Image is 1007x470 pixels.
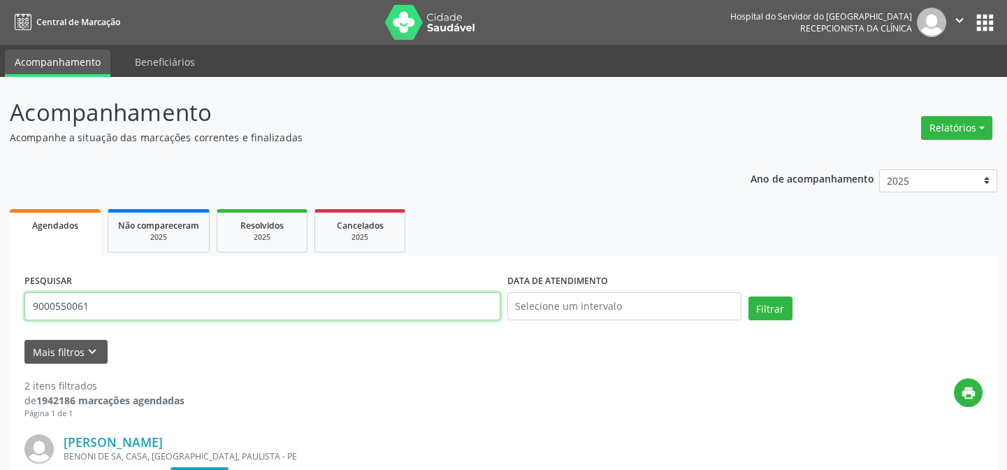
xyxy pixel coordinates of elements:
[800,22,912,34] span: Recepcionista da clínica
[24,340,108,364] button: Mais filtroskeyboard_arrow_down
[730,10,912,22] div: Hospital do Servidor do [GEOGRAPHIC_DATA]
[954,378,983,407] button: print
[240,220,284,232] span: Resolvidos
[748,297,792,320] button: Filtrar
[24,271,72,292] label: PESQUISAR
[917,8,946,37] img: img
[118,220,199,232] span: Não compareceram
[751,169,874,187] p: Ano de acompanhamento
[24,378,184,393] div: 2 itens filtrados
[85,344,100,359] i: keyboard_arrow_down
[118,232,199,243] div: 2025
[36,394,184,407] strong: 1942186 marcações agendadas
[961,385,976,401] i: print
[10,95,701,130] p: Acompanhamento
[227,232,297,243] div: 2025
[32,220,78,232] span: Agendados
[337,220,384,232] span: Cancelados
[507,292,741,320] input: Selecione um intervalo
[24,292,500,320] input: Nome, código do beneficiário ou CPF
[325,232,395,243] div: 2025
[10,130,701,145] p: Acompanhe a situação das marcações correntes e finalizadas
[24,434,54,464] img: img
[973,10,997,35] button: apps
[125,50,205,74] a: Beneficiários
[10,10,120,34] a: Central de Marcação
[36,16,120,28] span: Central de Marcação
[24,393,184,408] div: de
[64,434,163,450] a: [PERSON_NAME]
[921,116,992,140] button: Relatórios
[64,450,773,462] div: BENONI DE SA, CASA, [GEOGRAPHIC_DATA], PAULISTA - PE
[946,8,973,37] button: 
[5,50,110,77] a: Acompanhamento
[507,271,608,292] label: DATA DE ATENDIMENTO
[24,408,184,420] div: Página 1 de 1
[952,13,967,28] i: 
